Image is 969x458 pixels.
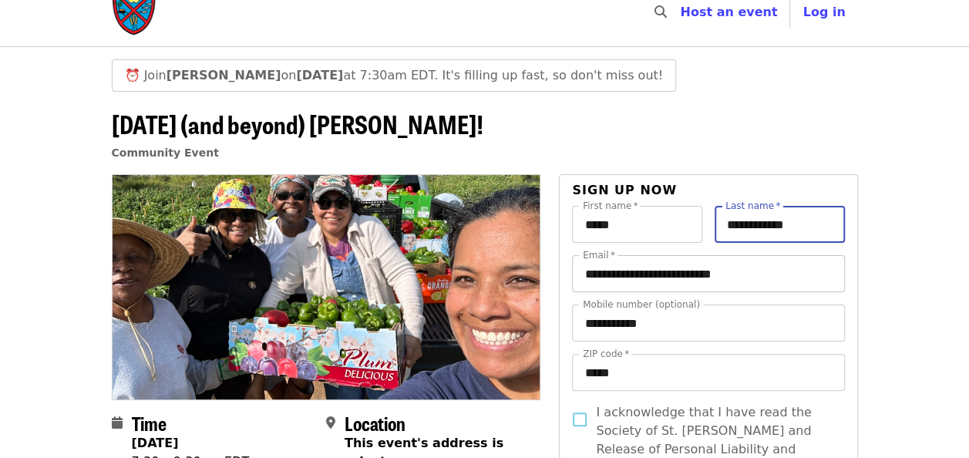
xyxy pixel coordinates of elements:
label: Mobile number (optional) [583,300,700,309]
span: Location [345,409,405,436]
input: Last name [715,206,845,243]
input: Email [572,255,844,292]
a: Community Event [112,146,219,159]
input: First name [572,206,702,243]
i: search icon [654,5,666,19]
img: Labor Day (and beyond) Peppers! organized by Society of St. Andrew [113,175,540,399]
span: Time [132,409,167,436]
span: [DATE] (and beyond) [PERSON_NAME]! [112,106,483,142]
span: Log in [802,5,845,19]
strong: [DATE] [132,436,179,450]
a: Host an event [680,5,777,19]
span: clock emoji [125,68,140,83]
span: Sign up now [572,183,677,197]
i: calendar icon [112,416,123,430]
strong: [PERSON_NAME] [167,68,281,83]
input: ZIP code [572,354,844,391]
label: ZIP code [583,349,629,359]
input: Mobile number (optional) [572,305,844,342]
strong: [DATE] [296,68,343,83]
span: Join on at 7:30am EDT. It's filling up fast, so don't miss out! [144,68,663,83]
i: map-marker-alt icon [326,416,335,430]
label: First name [583,201,638,210]
label: Last name [725,201,780,210]
label: Email [583,251,615,260]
